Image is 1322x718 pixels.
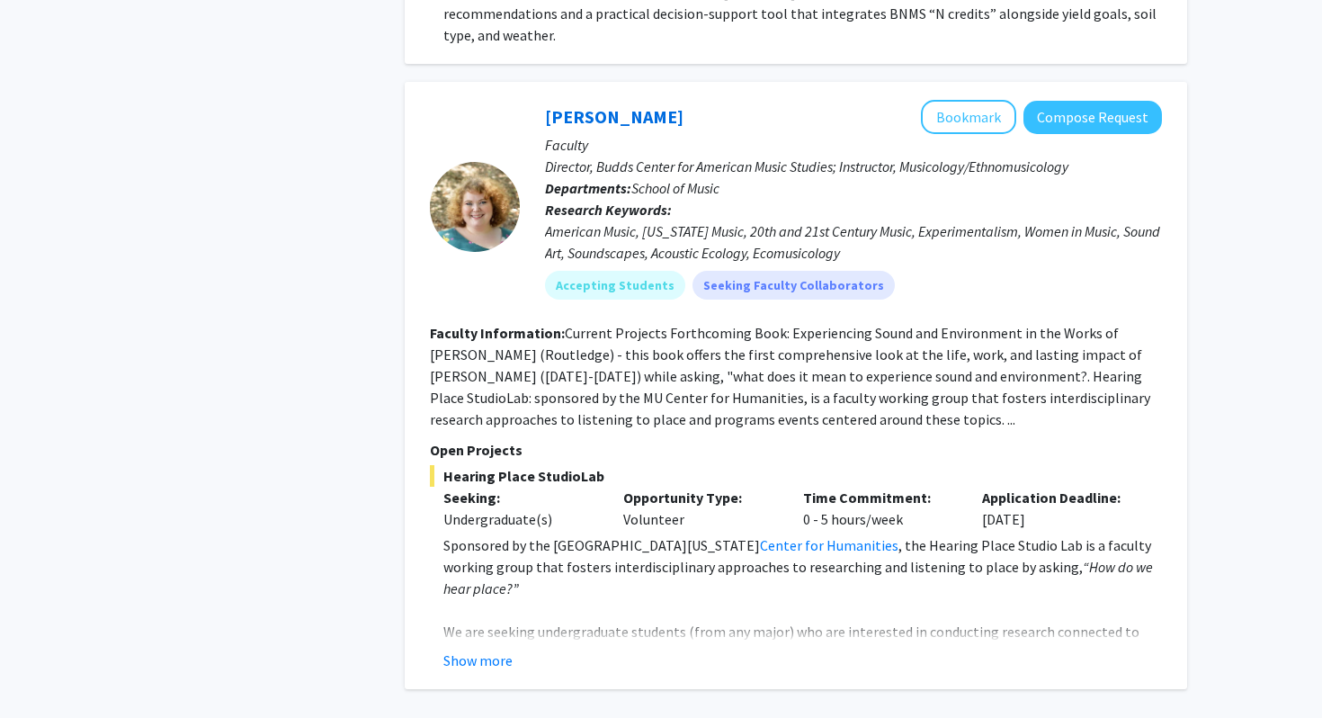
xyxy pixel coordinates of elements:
[443,508,596,530] div: Undergraduate(s)
[631,179,719,197] span: School of Music
[790,487,969,530] div: 0 - 5 hours/week
[610,487,790,530] div: Volunteer
[545,201,672,219] b: Research Keywords:
[13,637,76,705] iframe: Chat
[430,465,1162,487] span: Hearing Place StudioLab
[430,439,1162,461] p: Open Projects
[545,105,683,128] a: [PERSON_NAME]
[921,100,1016,134] button: Add Megan Murph to Bookmarks
[803,487,956,508] p: Time Commitment:
[545,179,631,197] b: Departments:
[430,324,1150,428] fg-read-more: Current Projects Forthcoming Book: Experiencing Sound and Environment in the Works of [PERSON_NAM...
[545,134,1162,156] p: Faculty
[969,487,1148,530] div: [DATE]
[623,487,776,508] p: Opportunity Type:
[1023,101,1162,134] button: Compose Request to Megan Murph
[545,271,685,300] mat-chip: Accepting Students
[545,156,1162,177] p: Director, Budds Center for American Music Studies; Instructor, Musicology/Ethnomusicology
[545,220,1162,264] div: American Music, [US_STATE] Music, 20th and 21st Century Music, Experimentalism, Women in Music, S...
[692,271,895,300] mat-chip: Seeking Faculty Collaborators
[760,536,898,554] a: Center for Humanities
[443,650,513,671] button: Show more
[430,324,565,342] b: Faculty Information:
[443,487,596,508] p: Seeking:
[982,487,1135,508] p: Application Deadline:
[443,534,1162,599] p: Sponsored by the [GEOGRAPHIC_DATA][US_STATE] , the Hearing Place Studio Lab is a faculty working ...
